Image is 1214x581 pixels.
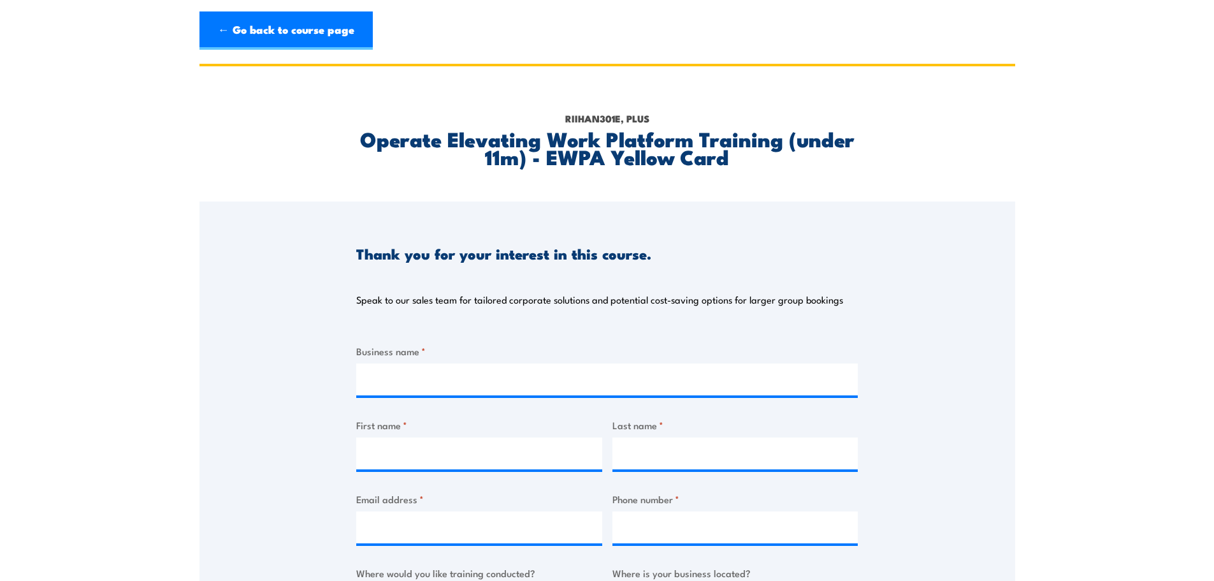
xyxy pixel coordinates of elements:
[612,566,858,580] label: Where is your business located?
[356,293,843,306] p: Speak to our sales team for tailored corporate solutions and potential cost-saving options for la...
[356,129,858,165] h2: Operate Elevating Work Platform Training (under 11m) - EWPA Yellow Card
[612,492,858,506] label: Phone number
[356,112,858,126] p: RIIHAN301E, Plus
[356,418,602,432] label: First name
[199,11,373,50] a: ← Go back to course page
[612,418,858,432] label: Last name
[356,344,858,358] label: Business name
[356,492,602,506] label: Email address
[356,246,651,261] h3: Thank you for your interest in this course.
[356,566,602,580] label: Where would you like training conducted?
